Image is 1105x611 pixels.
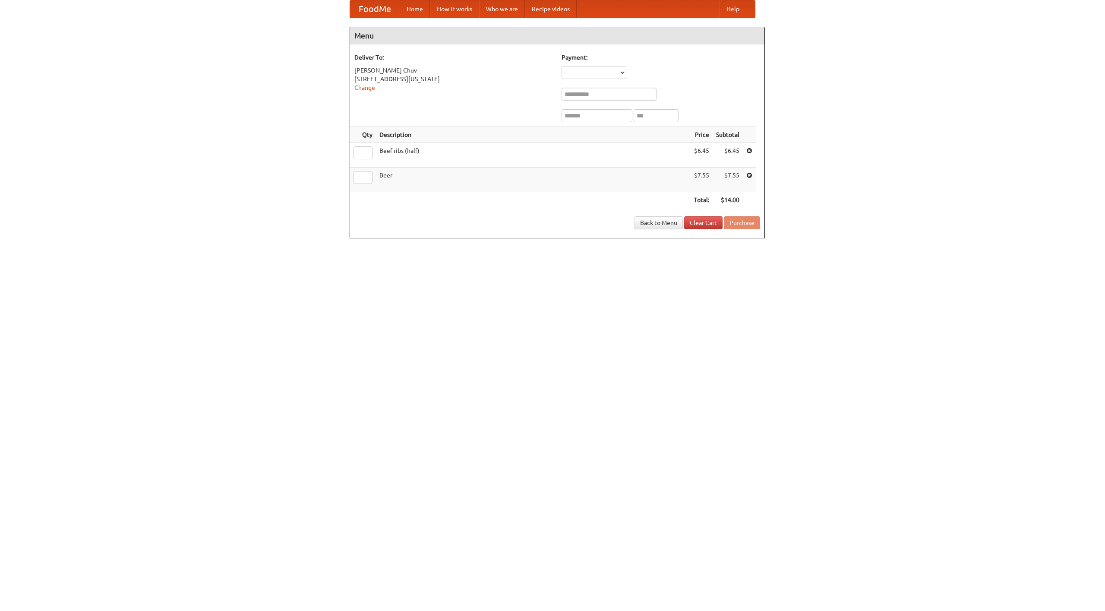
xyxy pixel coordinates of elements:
td: Beer [376,168,690,192]
a: How it works [430,0,479,18]
td: $7.55 [690,168,713,192]
th: Price [690,127,713,143]
a: Back to Menu [635,216,683,229]
div: [PERSON_NAME] Chuv [354,66,553,75]
td: $6.45 [713,143,743,168]
a: FoodMe [350,0,400,18]
a: Home [400,0,430,18]
td: Beef ribs (half) [376,143,690,168]
h4: Menu [350,27,764,44]
th: $14.00 [713,192,743,208]
h5: Payment: [562,53,760,62]
th: Description [376,127,690,143]
a: Recipe videos [525,0,577,18]
td: $6.45 [690,143,713,168]
td: $7.55 [713,168,743,192]
h5: Deliver To: [354,53,553,62]
th: Total: [690,192,713,208]
a: Help [720,0,746,18]
a: Who we are [479,0,525,18]
a: Clear Cart [684,216,723,229]
th: Qty [350,127,376,143]
th: Subtotal [713,127,743,143]
a: Change [354,84,375,91]
button: Purchase [724,216,760,229]
div: [STREET_ADDRESS][US_STATE] [354,75,553,83]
